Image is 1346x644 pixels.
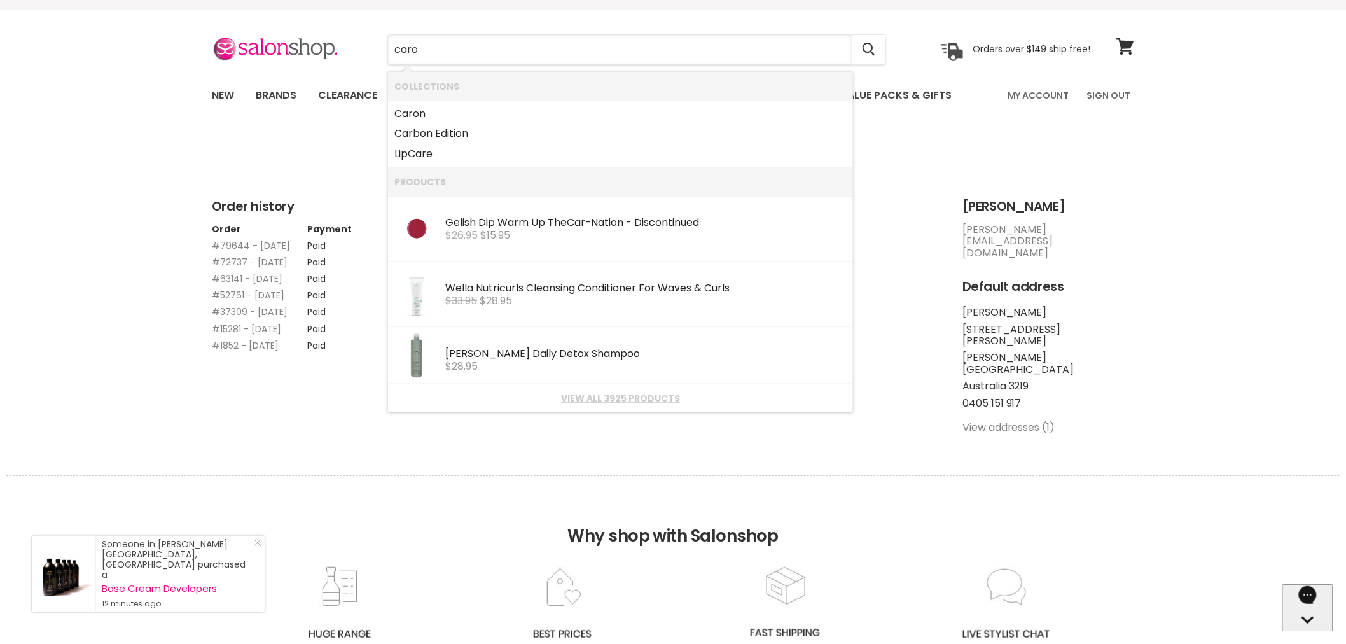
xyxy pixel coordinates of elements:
[307,300,403,317] td: Paid
[962,352,1134,375] li: [PERSON_NAME][GEOGRAPHIC_DATA]
[212,339,279,352] a: #1852 - [DATE]
[394,393,847,403] a: View all 3925 products
[445,228,478,242] s: $26.95
[962,199,1134,214] h2: [PERSON_NAME]
[388,167,853,196] li: Products
[398,268,436,321] img: 19Q4_NUTRICURLS_Cleansing_Conditioner_250mlkopia_200x.jpg
[307,267,403,284] td: Paid
[6,475,1340,565] h2: Why shop with Salonshop
[962,307,1134,318] li: [PERSON_NAME]
[388,101,853,124] li: Collections: Caron
[249,539,261,552] a: Close Notification
[445,348,847,361] div: [PERSON_NAME] Daily Detox Shampoo
[973,43,1091,55] p: Orders over $149 ship free!
[212,272,282,285] a: #63141 - [DATE]
[1079,82,1139,109] a: Sign Out
[445,293,477,308] s: $33.95
[445,217,847,230] div: Gelish Dip Warm Up The -Nation - Discontinued
[309,82,387,109] a: Clearance
[962,279,1134,294] h2: Default address
[480,228,510,242] span: $15.95
[962,381,1134,392] li: Australia 3219
[307,318,403,334] td: Paid
[962,398,1134,409] li: 0405 151 917
[388,327,853,384] li: Products: Nak Barber Daily Detox Shampoo
[408,146,426,161] b: Car
[388,196,853,262] li: Products: Gelish Dip Warm Up The Car-Nation - Discontinued
[102,539,252,609] div: Someone in [PERSON_NAME][GEOGRAPHIC_DATA], [GEOGRAPHIC_DATA] purchased a
[394,123,847,144] a: bon Edition
[307,234,403,251] td: Paid
[254,539,261,547] svg: Close Icon
[246,82,306,109] a: Brands
[202,82,244,109] a: New
[307,334,403,351] td: Paid
[212,224,307,234] th: Order
[399,202,435,256] img: Swatch-Warm_up_The_Car-nation_200x.jpg
[445,359,478,374] span: $28.95
[388,144,853,167] li: Collections: Lip Care
[831,82,961,109] a: Value Packs & Gifts
[388,262,853,327] li: Products: Wella Nutricurls Cleansing Conditioner For Waves & Curls
[962,324,1134,347] li: [STREET_ADDRESS][PERSON_NAME]
[962,420,1055,435] a: View addresses (1)
[388,72,853,101] li: Collections
[394,104,847,124] a: on
[394,144,847,164] a: Lipe
[212,289,284,302] a: #52761 - [DATE]
[394,106,413,121] b: Car
[212,256,288,269] a: #72737 - [DATE]
[212,305,288,318] a: #37309 - [DATE]
[1282,584,1333,631] iframe: Gorgias live chat messenger
[567,215,585,230] b: Car
[387,34,886,65] form: Product
[962,222,1053,260] a: [PERSON_NAME][EMAIL_ADDRESS][DOMAIN_NAME]
[307,224,403,234] th: Payment
[394,333,439,378] img: dailydetox2_200x.png
[307,251,403,267] td: Paid
[394,126,413,141] b: Car
[202,77,981,114] ul: Main menu
[196,77,1150,114] nav: Main
[1000,82,1077,109] a: My Account
[480,293,512,308] span: $28.95
[212,239,290,252] a: #79644 - [DATE]
[32,536,95,612] a: Visit product page
[212,323,281,335] a: #15281 - [DATE]
[307,284,403,300] td: Paid
[852,35,885,64] button: Search
[212,199,937,214] h2: Order history
[388,123,853,144] li: Collections: Carbon Edition
[445,283,847,296] div: Wella Nutricurls Cleansing Conditioner For Waves & Curls
[212,146,1134,168] h1: My Account
[102,584,252,594] a: Base Cream Developers
[102,599,252,609] small: 12 minutes ago
[388,384,853,412] li: View All
[388,35,852,64] input: Search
